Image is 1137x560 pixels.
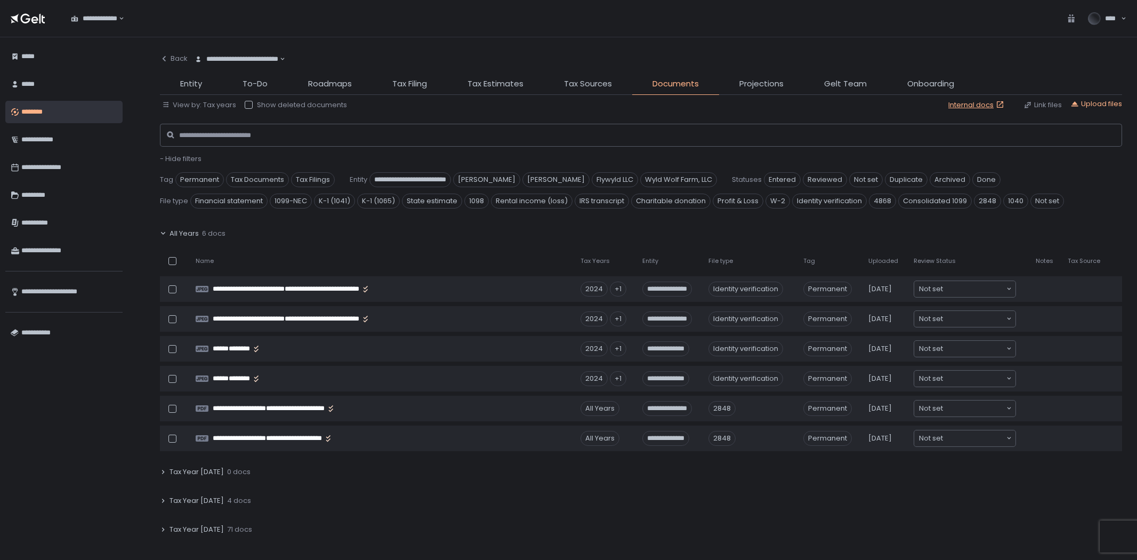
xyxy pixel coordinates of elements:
div: 2024 [580,311,608,326]
div: Identity verification [708,282,783,297]
span: 1099-NEC [270,194,312,209]
span: Tax Year [DATE] [170,467,224,477]
span: Permanent [803,371,852,386]
span: Tax Year [DATE] [170,525,224,534]
span: File type [708,257,733,265]
div: Search for option [914,371,1015,387]
input: Search for option [943,343,1005,354]
span: Tax Filing [392,78,427,90]
span: Tax Documents [226,172,289,187]
span: 4868 [869,194,896,209]
span: Entity [350,175,367,185]
span: Wyld Wolf Farm, LLC [640,172,717,187]
span: [DATE] [868,344,892,354]
span: Not set [1030,194,1064,209]
input: Search for option [943,403,1005,414]
span: Entered [764,172,801,187]
span: Duplicate [885,172,928,187]
div: Search for option [914,341,1015,357]
span: [PERSON_NAME] [522,172,590,187]
span: 1040 [1003,194,1028,209]
span: Statuses [732,175,762,185]
span: Gelt Team [824,78,867,90]
div: Search for option [914,311,1015,327]
span: To-Do [243,78,268,90]
span: IRS transcript [575,194,629,209]
div: +1 [610,371,626,386]
span: Name [196,257,214,265]
span: K-1 (1041) [314,194,355,209]
span: Tax Estimates [467,78,523,90]
span: Tax Year [DATE] [170,496,224,506]
span: Identity verification [792,194,867,209]
span: [DATE] [868,434,892,443]
span: Charitable donation [631,194,711,209]
span: Notes [1036,257,1053,265]
span: Permanent [803,311,852,326]
span: Entity [180,78,202,90]
span: Rental income (loss) [491,194,572,209]
span: Flywyld LLC [592,172,638,187]
span: File type [160,196,188,206]
span: - Hide filters [160,154,201,164]
input: Search for option [278,54,279,65]
span: Not set [849,172,883,187]
span: [DATE] [868,284,892,294]
div: All Years [580,431,619,446]
span: [DATE] [868,404,892,413]
button: Link files [1023,100,1062,110]
span: Uploaded [868,257,898,265]
div: +1 [610,311,626,326]
span: Reviewed [803,172,847,187]
span: Tax Source [1068,257,1100,265]
div: 2024 [580,341,608,356]
input: Search for option [943,433,1005,444]
span: [DATE] [868,314,892,324]
span: Permanent [803,341,852,356]
div: Search for option [914,281,1015,297]
span: K-1 (1065) [357,194,400,209]
div: Search for option [914,430,1015,446]
div: +1 [610,341,626,356]
span: 71 docs [227,525,252,534]
div: 2024 [580,371,608,386]
span: Permanent [803,282,852,297]
span: Permanent [803,431,852,446]
button: Back [160,48,188,69]
span: State estimate [402,194,462,209]
span: Projections [739,78,784,90]
span: Done [972,172,1001,187]
span: Onboarding [907,78,954,90]
button: Upload files [1070,99,1122,109]
span: Roadmaps [308,78,352,90]
div: 2848 [708,401,736,416]
div: +1 [610,282,626,297]
input: Search for option [943,373,1005,384]
div: 2848 [708,431,736,446]
span: Not set [919,314,943,324]
span: Review Status [914,257,956,265]
input: Search for option [117,13,118,24]
span: Tax Sources [564,78,612,90]
span: Permanent [803,401,852,416]
div: Back [160,54,188,63]
input: Search for option [943,314,1005,324]
div: Identity verification [708,311,783,326]
button: View by: Tax years [162,100,236,110]
a: Internal docs [948,100,1006,110]
div: 2024 [580,282,608,297]
span: Not set [919,343,943,354]
span: Not set [919,284,943,294]
div: Search for option [64,7,124,30]
span: Profit & Loss [713,194,763,209]
span: Permanent [175,172,224,187]
span: [DATE] [868,374,892,383]
div: Identity verification [708,341,783,356]
span: Archived [930,172,970,187]
span: Not set [919,433,943,444]
span: W-2 [765,194,790,209]
div: All Years [580,401,619,416]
